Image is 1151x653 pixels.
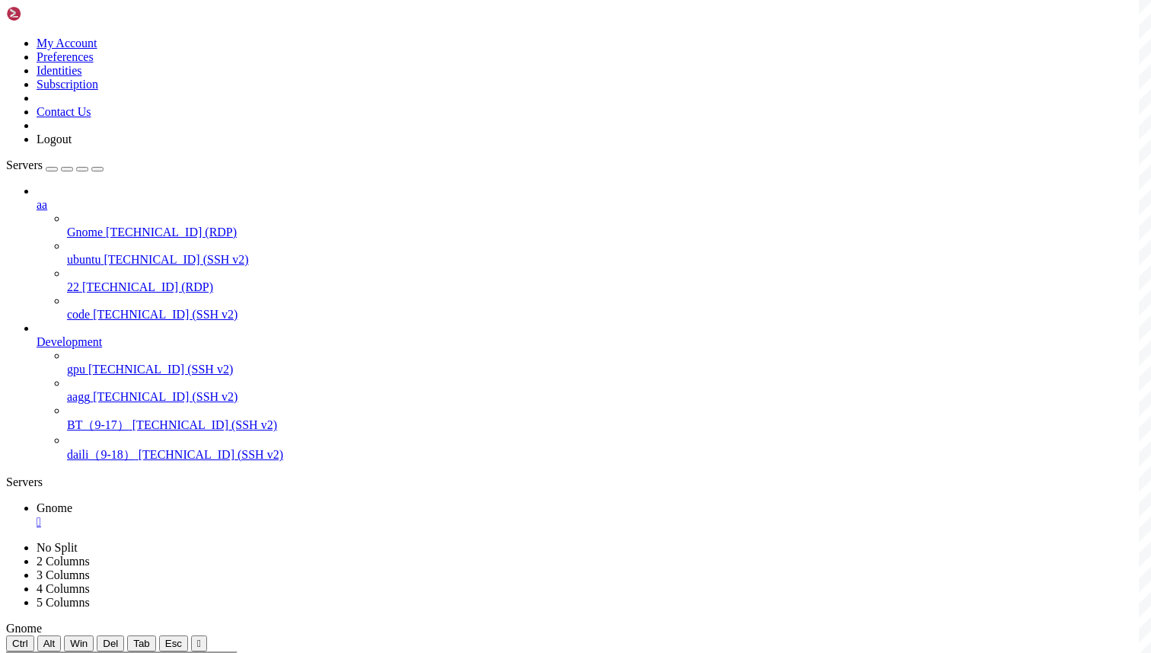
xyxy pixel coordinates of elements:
[37,198,47,211] span: aa
[67,434,1145,463] li: daili（9-18） [TECHNICAL_ID] (SSH v2)
[67,448,136,461] span: daili（9-18）
[64,635,94,651] button: Win
[6,158,104,171] a: Servers
[67,239,1145,267] li: ubuntu [TECHNICAL_ID] (SSH v2)
[67,404,1145,434] li: BT（9-17） [TECHNICAL_ID] (SSH v2)
[37,105,91,118] a: Contact Us
[67,280,79,293] span: 22
[67,418,129,431] span: BT（9-17）
[6,475,1145,489] div: Servers
[37,322,1145,463] li: Development
[37,335,1145,349] a: Development
[67,226,1145,239] a: Gnome [TECHNICAL_ID] (RDP)
[67,363,85,376] span: gpu
[197,638,201,649] div: 
[67,390,1145,404] a: aagg [TECHNICAL_ID] (SSH v2)
[37,133,72,146] a: Logout
[67,349,1145,376] li: gpu [TECHNICAL_ID] (SSH v2)
[67,376,1145,404] li: aagg [TECHNICAL_ID] (SSH v2)
[37,515,1145,529] a: 
[67,294,1145,322] li: code [TECHNICAL_ID] (SSH v2)
[37,635,62,651] button: Alt
[37,501,1145,529] a: Gnome
[67,447,1145,463] a: daili（9-18） [TECHNICAL_ID] (SSH v2)
[67,280,1145,294] a: 22 [TECHNICAL_ID] (RDP)
[67,212,1145,239] li: Gnome [TECHNICAL_ID] (RDP)
[37,198,1145,212] a: aa
[93,308,238,321] span: [TECHNICAL_ID] (SSH v2)
[37,568,90,581] a: 3 Columns
[165,638,182,649] span: Esc
[139,448,283,461] span: [TECHNICAL_ID] (SSH v2)
[159,635,188,651] button: Esc
[37,37,97,50] a: My Account
[37,184,1145,322] li: aa
[67,226,103,238] span: Gnome
[82,280,213,293] span: [TECHNICAL_ID] (RDP)
[6,6,94,21] img: Shellngn
[67,418,1145,434] a: BT（9-17） [TECHNICAL_ID] (SSH v2)
[67,253,100,266] span: ubuntu
[6,158,43,171] span: Servers
[104,253,248,266] span: [TECHNICAL_ID] (SSH v2)
[6,635,34,651] button: Ctrl
[43,638,56,649] span: Alt
[37,555,90,568] a: 2 Columns
[67,253,1145,267] a: ubuntu [TECHNICAL_ID] (SSH v2)
[132,418,277,431] span: [TECHNICAL_ID] (SSH v2)
[37,78,98,91] a: Subscription
[106,226,237,238] span: [TECHNICAL_ID] (RDP)
[67,308,90,321] span: code
[6,622,42,635] span: Gnome
[191,635,207,651] button: 
[93,390,238,403] span: [TECHNICAL_ID] (SSH v2)
[67,308,1145,322] a: code [TECHNICAL_ID] (SSH v2)
[97,635,124,651] button: Del
[37,596,90,609] a: 5 Columns
[133,638,150,649] span: Tab
[127,635,156,651] button: Tab
[103,638,118,649] span: Del
[67,267,1145,294] li: 22 [TECHNICAL_ID] (RDP)
[37,541,78,554] a: No Split
[37,582,90,595] a: 4 Columns
[67,363,1145,376] a: gpu [TECHNICAL_ID] (SSH v2)
[70,638,88,649] span: Win
[37,501,72,514] span: Gnome
[37,50,94,63] a: Preferences
[88,363,233,376] span: [TECHNICAL_ID] (SSH v2)
[67,390,90,403] span: aagg
[37,64,82,77] a: Identities
[37,335,102,348] span: Development
[12,638,28,649] span: Ctrl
